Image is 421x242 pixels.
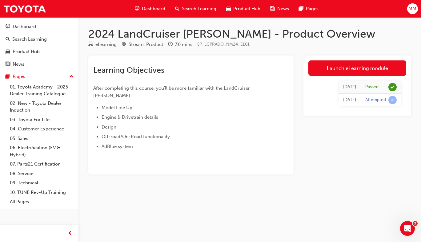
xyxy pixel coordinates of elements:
a: 03. Toyota For Life [7,115,76,125]
a: 06. Electrification (EV & Hybrid) [7,143,76,159]
span: News [277,5,289,12]
div: Dashboard [13,23,36,30]
button: DashboardSearch LearningProduct HubNews [2,20,76,71]
a: pages-iconPages [294,2,323,15]
iframe: Intercom live chat [400,221,415,236]
img: Trak [3,2,46,16]
a: 07. Parts21 Certification [7,159,76,169]
span: Learning resource code [197,42,250,47]
div: Sun Jun 09 2024 18:40:29 GMT+1000 (Australian Eastern Standard Time) [343,96,356,104]
a: news-iconNews [265,2,294,15]
span: search-icon [175,5,179,13]
a: guage-iconDashboard [130,2,170,15]
button: MM [407,3,418,14]
a: News [2,59,76,70]
div: Attempted [365,97,386,103]
a: Search Learning [2,34,76,45]
a: search-iconSearch Learning [170,2,221,15]
span: pages-icon [6,74,10,80]
a: 01. Toyota Academy - 2025 Dealer Training Catalogue [7,82,76,99]
button: Pages [2,71,76,82]
a: 04. Customer Experience [7,124,76,134]
div: Product Hub [13,48,40,55]
a: 09. Technical [7,178,76,188]
div: Passed [365,84,379,90]
div: Search Learning [12,36,47,43]
span: 2 [413,221,418,226]
div: Stream [122,41,163,48]
span: clock-icon [168,42,173,47]
div: Pages [13,73,25,80]
span: prev-icon [68,230,72,237]
div: eLearning [95,41,117,48]
div: Duration [168,41,192,48]
div: Type [88,41,117,48]
a: Launch eLearning module [308,60,406,76]
a: 08. Service [7,169,76,178]
a: Dashboard [2,21,76,32]
span: Product Hub [233,5,260,12]
a: 10. TUNE Rev-Up Training [7,188,76,197]
span: Model Line Up [102,105,132,110]
div: News [13,61,24,68]
span: Off-road/On-Road functionality [102,134,170,139]
span: up-icon [69,73,74,81]
span: After completing this course, you'll be more familiar with the LandCruiser [PERSON_NAME]: [93,85,251,98]
span: Pages [306,5,319,12]
span: Search Learning [182,5,216,12]
div: Stream: Product [129,41,163,48]
span: learningResourceType_ELEARNING-icon [88,42,93,47]
span: car-icon [226,5,231,13]
span: search-icon [6,37,10,42]
span: pages-icon [299,5,303,13]
a: Product Hub [2,46,76,57]
a: All Pages [7,197,76,207]
span: target-icon [122,42,126,47]
span: learningRecordVerb_ATTEMPT-icon [388,96,397,104]
span: Dashboard [142,5,165,12]
span: AdBlue system [102,144,133,149]
div: Tue Aug 06 2024 20:40:07 GMT+1000 (Australian Eastern Standard Time) [343,84,356,91]
span: guage-icon [6,24,10,30]
a: car-iconProduct Hub [221,2,265,15]
span: Learning Objectives [93,65,164,75]
span: guage-icon [135,5,139,13]
h1: 2024 LandCruiser [PERSON_NAME] - Product Overview [88,27,411,41]
a: 05. Sales [7,134,76,143]
span: Engine & Drivetrain details [102,114,158,120]
span: learningRecordVerb_PASS-icon [388,83,397,91]
span: car-icon [6,49,10,55]
a: 02. New - Toyota Dealer Induction [7,99,76,115]
div: 30 mins [175,41,192,48]
span: news-icon [270,5,275,13]
span: news-icon [6,62,10,67]
span: MM [408,5,416,12]
span: Design [102,124,116,130]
